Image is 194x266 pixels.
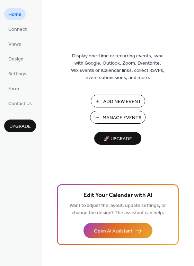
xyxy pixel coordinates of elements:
[8,100,32,107] span: Contact Us
[90,111,145,124] button: Manage Events
[103,114,141,122] span: Manage Events
[103,98,141,105] span: Add New Event
[83,223,152,238] button: Open AI Assistant
[8,26,27,33] span: Connect
[94,228,132,235] span: Open AI Assistant
[8,85,19,93] span: Form
[4,8,26,20] a: Home
[9,123,31,130] span: Upgrade
[4,23,31,35] a: Connect
[4,68,30,79] a: Settings
[4,83,23,94] a: Form
[4,38,25,49] a: Views
[4,120,36,132] button: Upgrade
[91,95,145,107] button: Add New Event
[4,97,36,109] a: Contact Us
[98,134,137,144] span: 🚀 Upgrade
[8,56,24,63] span: Design
[8,41,21,48] span: Views
[4,53,28,64] a: Design
[71,53,165,82] span: Display one-time or recurring events, sync with Google, Outlook, Zoom, Eventbrite, Wix Events or ...
[8,11,21,18] span: Home
[83,191,152,200] span: Edit Your Calendar with AI
[70,201,166,218] span: Want to adjust the layout, update settings, or change the design? The assistant can help.
[8,70,26,78] span: Settings
[94,132,141,145] button: 🚀 Upgrade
